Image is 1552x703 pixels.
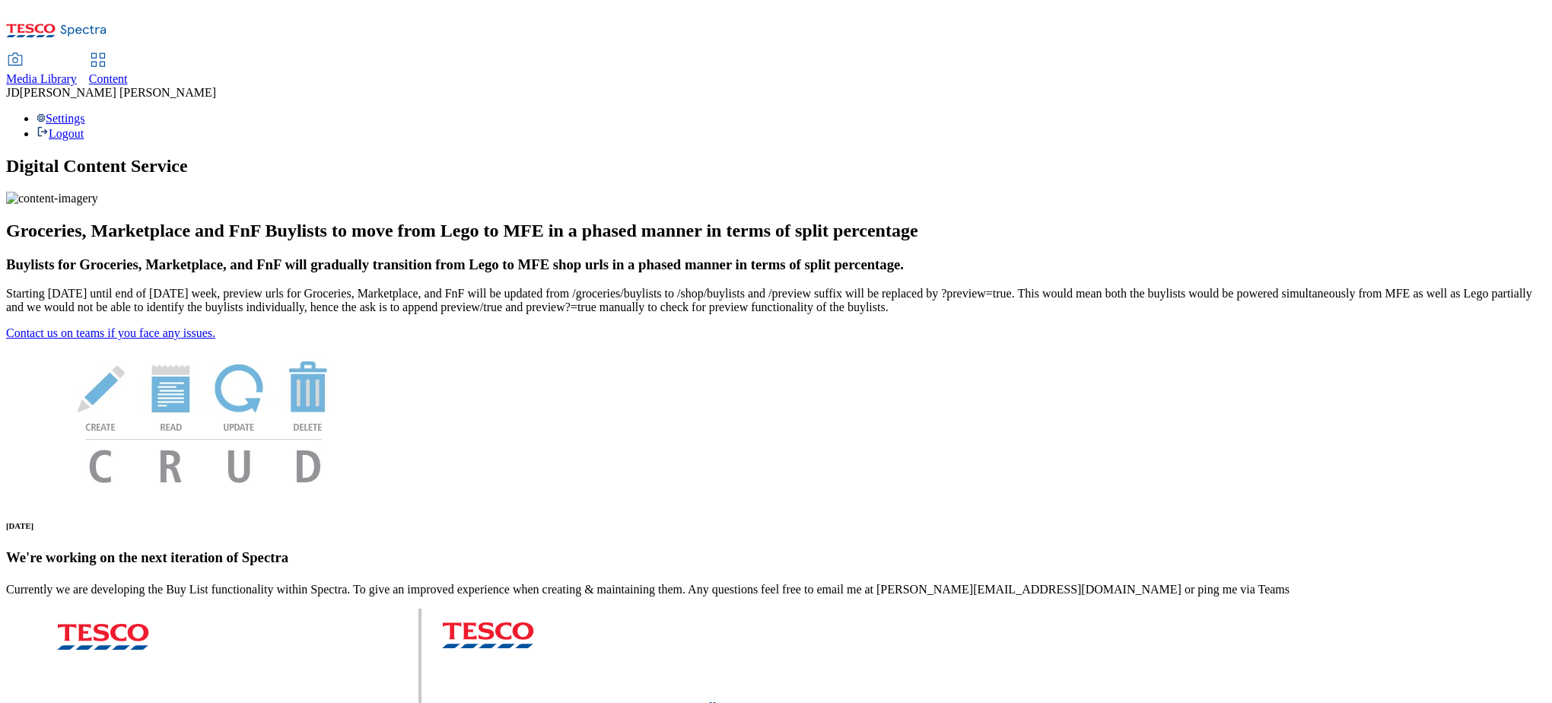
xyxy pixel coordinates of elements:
a: Logout [37,127,84,140]
img: content-imagery [6,192,98,205]
span: Content [89,72,128,85]
a: Content [89,54,128,86]
h1: Digital Content Service [6,156,1546,177]
h3: Buylists for Groceries, Marketplace, and FnF will gradually transition from Lego to MFE shop urls... [6,256,1546,273]
span: JD [6,86,20,99]
p: Starting [DATE] until end of [DATE] week, preview urls for Groceries, Marketplace, and FnF will b... [6,287,1546,314]
a: Settings [37,112,85,125]
h6: [DATE] [6,521,1546,530]
img: News Image [6,340,402,499]
h2: Groceries, Marketplace and FnF Buylists to move from Lego to MFE in a phased manner in terms of s... [6,221,1546,241]
a: Media Library [6,54,77,86]
h3: We're working on the next iteration of Spectra [6,549,1546,566]
span: Media Library [6,72,77,85]
p: Currently we are developing the Buy List functionality within Spectra. To give an improved experi... [6,583,1546,596]
a: Contact us on teams if you face any issues. [6,326,215,339]
span: [PERSON_NAME] [PERSON_NAME] [20,86,216,99]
